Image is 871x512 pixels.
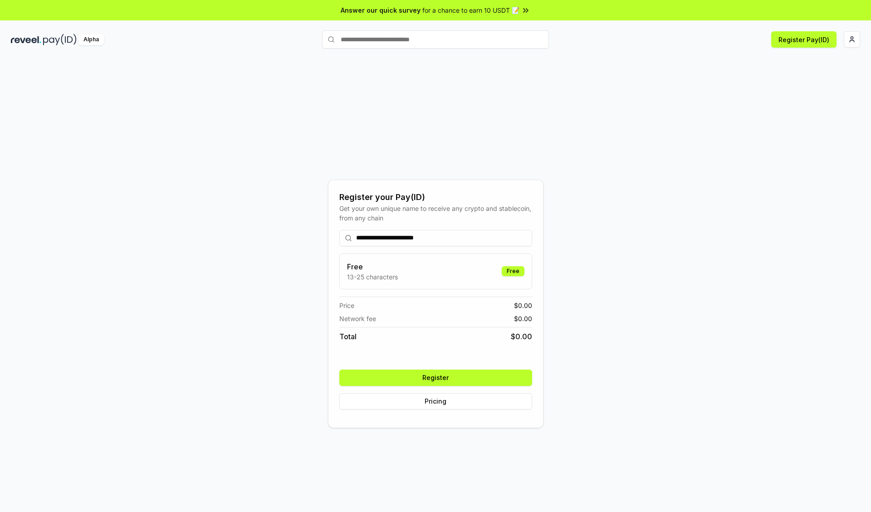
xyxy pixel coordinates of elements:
[339,314,376,323] span: Network fee
[339,204,532,223] div: Get your own unique name to receive any crypto and stablecoin, from any chain
[11,34,41,45] img: reveel_dark
[347,272,398,282] p: 13-25 characters
[339,191,532,204] div: Register your Pay(ID)
[514,301,532,310] span: $ 0.00
[341,5,421,15] span: Answer our quick survey
[511,331,532,342] span: $ 0.00
[43,34,77,45] img: pay_id
[339,331,357,342] span: Total
[514,314,532,323] span: $ 0.00
[339,370,532,386] button: Register
[78,34,104,45] div: Alpha
[347,261,398,272] h3: Free
[771,31,837,48] button: Register Pay(ID)
[422,5,519,15] span: for a chance to earn 10 USDT 📝
[339,301,354,310] span: Price
[502,266,524,276] div: Free
[339,393,532,410] button: Pricing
